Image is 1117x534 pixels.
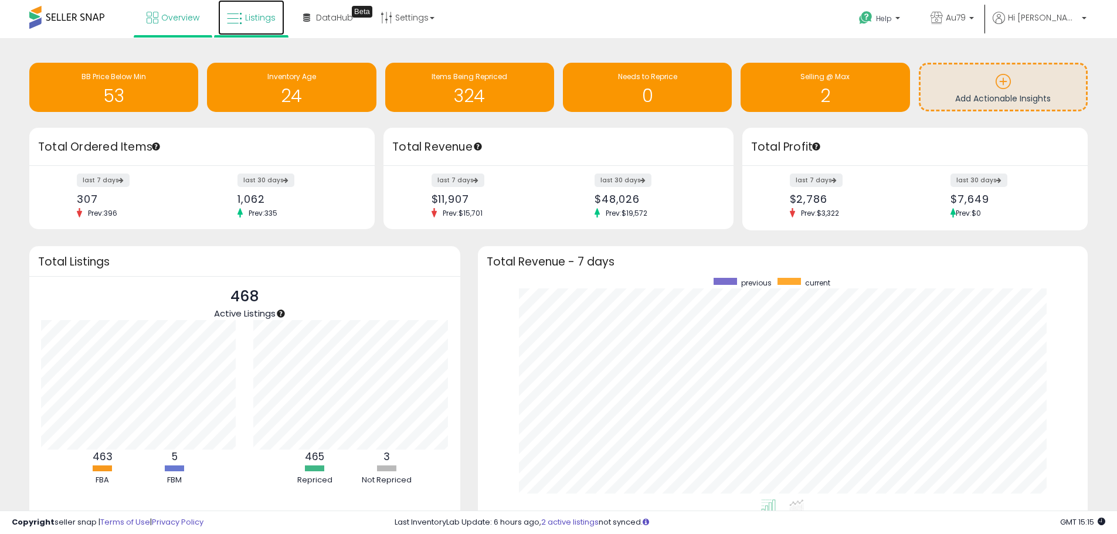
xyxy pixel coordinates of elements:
a: BB Price Below Min 53 [29,63,198,112]
label: last 7 days [77,174,130,187]
div: $2,786 [790,193,906,205]
h3: Total Revenue [392,139,725,155]
label: last 30 days [595,174,651,187]
span: Add Actionable Insights [955,93,1051,104]
label: last 30 days [237,174,294,187]
b: 463 [93,450,113,464]
span: Prev: $15,701 [437,208,488,218]
div: seller snap | | [12,517,203,528]
span: Au79 [946,12,966,23]
b: 5 [172,450,178,464]
a: 2 active listings [541,516,599,528]
span: Prev: 396 [82,208,123,218]
span: Hi [PERSON_NAME] [1008,12,1078,23]
label: last 30 days [950,174,1007,187]
a: Selling @ Max 2 [741,63,909,112]
span: current [805,278,830,288]
span: Prev: $0 [956,208,981,218]
a: Needs to Reprice 0 [563,63,732,112]
span: Selling @ Max [800,72,850,81]
div: Last InventoryLab Update: 6 hours ago, not synced. [395,517,1105,528]
span: previous [741,278,772,288]
h1: 324 [391,86,548,106]
span: Prev: 335 [243,208,283,218]
span: Listings [245,12,276,23]
i: Get Help [858,11,873,25]
a: Add Actionable Insights [921,64,1086,110]
div: 1,062 [237,193,354,205]
b: 465 [305,450,324,464]
span: Active Listings [214,307,276,319]
h1: 24 [213,86,370,106]
a: Inventory Age 24 [207,63,376,112]
div: Repriced [280,475,350,486]
a: Items Being Repriced 324 [385,63,554,112]
span: DataHub [316,12,353,23]
label: last 7 days [790,174,843,187]
span: Help [876,13,892,23]
h3: Total Profit [751,139,1079,155]
a: Help [850,2,912,38]
label: last 7 days [432,174,484,187]
h1: 53 [35,86,192,106]
div: 307 [77,193,193,205]
div: Tooltip anchor [811,141,821,152]
a: Hi [PERSON_NAME] [993,12,1087,38]
a: Privacy Policy [152,516,203,528]
span: Inventory Age [267,72,316,81]
span: Needs to Reprice [618,72,677,81]
h1: 0 [569,86,726,106]
div: $7,649 [950,193,1067,205]
h1: 2 [746,86,904,106]
div: Tooltip anchor [151,141,161,152]
div: Not Repriced [352,475,422,486]
h3: Total Ordered Items [38,139,366,155]
span: BB Price Below Min [82,72,146,81]
div: FBM [140,475,210,486]
span: Prev: $19,572 [600,208,653,218]
div: Tooltip anchor [352,6,372,18]
div: $48,026 [595,193,713,205]
strong: Copyright [12,516,55,528]
span: Overview [161,12,199,23]
span: Items Being Repriced [432,72,507,81]
div: Tooltip anchor [473,141,483,152]
p: 468 [214,285,276,308]
h3: Total Revenue - 7 days [487,257,1079,266]
div: $11,907 [432,193,550,205]
i: Click here to read more about un-synced listings. [643,518,649,526]
b: 3 [383,450,390,464]
span: Prev: $3,322 [795,208,845,218]
div: Tooltip anchor [276,308,286,319]
span: 2025-10-12 15:15 GMT [1060,516,1105,528]
a: Terms of Use [100,516,150,528]
div: FBA [67,475,138,486]
h3: Total Listings [38,257,451,266]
